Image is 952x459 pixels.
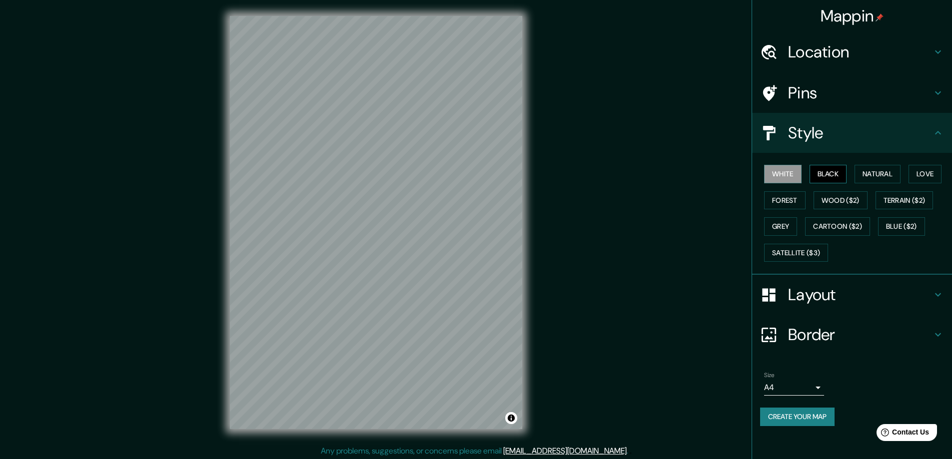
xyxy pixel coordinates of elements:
[814,191,868,210] button: Wood ($2)
[321,445,628,457] p: Any problems, suggestions, or concerns please email .
[876,191,934,210] button: Terrain ($2)
[752,73,952,113] div: Pins
[764,244,828,262] button: Satellite ($3)
[788,325,932,345] h4: Border
[821,6,884,26] h4: Mappin
[788,42,932,62] h4: Location
[752,32,952,72] div: Location
[628,445,630,457] div: .
[505,412,517,424] button: Toggle attribution
[764,165,802,183] button: White
[788,83,932,103] h4: Pins
[230,16,522,429] canvas: Map
[878,217,925,236] button: Blue ($2)
[752,113,952,153] div: Style
[764,380,824,396] div: A4
[805,217,870,236] button: Cartoon ($2)
[863,420,941,448] iframe: Help widget launcher
[764,217,797,236] button: Grey
[764,371,775,380] label: Size
[752,315,952,355] div: Border
[876,13,884,21] img: pin-icon.png
[788,123,932,143] h4: Style
[788,285,932,305] h4: Layout
[630,445,632,457] div: .
[810,165,847,183] button: Black
[855,165,901,183] button: Natural
[760,408,835,426] button: Create your map
[752,275,952,315] div: Layout
[503,446,627,456] a: [EMAIL_ADDRESS][DOMAIN_NAME]
[764,191,806,210] button: Forest
[909,165,942,183] button: Love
